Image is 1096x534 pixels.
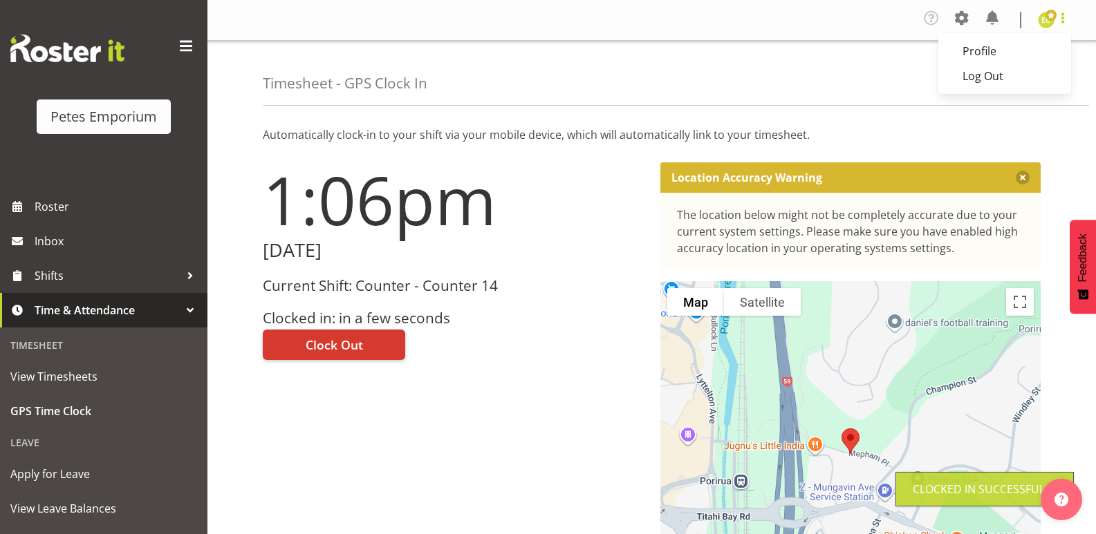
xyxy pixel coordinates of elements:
div: Clocked in Successfully [913,481,1057,497]
span: Inbox [35,231,201,251]
button: Show street map [667,288,724,316]
button: Close message [1016,171,1030,184]
div: Timesheet [3,331,204,359]
h2: [DATE] [263,240,644,261]
img: help-xxl-2.png [1055,493,1068,506]
img: Rosterit website logo [10,35,124,62]
p: Automatically clock-in to your shift via your mobile device, which will automatically link to you... [263,126,1041,143]
p: Location Accuracy Warning [671,171,822,184]
button: Feedback - Show survey [1070,220,1096,314]
span: Roster [35,196,201,217]
span: Feedback [1077,233,1089,282]
span: Apply for Leave [10,464,197,484]
h3: Clocked in: in a few seconds [263,310,644,326]
h3: Current Shift: Counter - Counter 14 [263,278,644,294]
a: Profile [938,39,1071,64]
img: emma-croft7499.jpg [1038,12,1055,28]
span: View Timesheets [10,366,197,387]
span: Clock Out [306,336,363,354]
a: Apply for Leave [3,457,204,491]
a: View Timesheets [3,359,204,394]
button: Clock Out [263,330,405,360]
button: Toggle fullscreen view [1006,288,1034,316]
button: Show satellite imagery [724,288,801,316]
h4: Timesheet - GPS Clock In [263,75,427,91]
a: View Leave Balances [3,491,204,526]
h1: 1:06pm [263,162,644,237]
div: The location below might not be completely accurate due to your current system settings. Please m... [677,207,1025,256]
span: Time & Attendance [35,300,180,321]
div: Petes Emporium [50,106,157,127]
span: View Leave Balances [10,498,197,519]
span: GPS Time Clock [10,401,197,421]
a: GPS Time Clock [3,394,204,428]
span: Shifts [35,265,180,286]
div: Leave [3,428,204,457]
a: Log Out [938,64,1071,88]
